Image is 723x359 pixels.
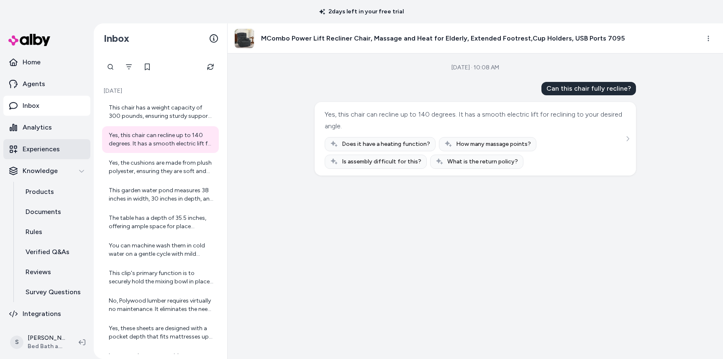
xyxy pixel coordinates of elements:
div: Can this chair fully recline? [541,82,636,95]
button: See more [623,134,633,144]
a: No, Polywood lumber requires virtually no maintenance. It eliminates the need for painting, stain... [102,292,219,318]
p: Reviews [26,267,51,277]
a: This chair has a weight capacity of 300 pounds, ensuring sturdy support for users. [102,99,219,125]
span: What is the return policy? [447,158,518,166]
a: Documents [17,202,90,222]
div: Yes, this chair can recline up to 140 degrees. It has a smooth electric lift for reclining to you... [325,109,624,132]
a: Reviews [17,262,90,282]
div: The table has a depth of 35.5 inches, offering ample space for place settings and dishes. [109,214,214,231]
a: Inbox [3,96,90,116]
span: S [10,336,23,349]
p: Experiences [23,144,60,154]
p: Documents [26,207,61,217]
a: Home [3,52,90,72]
a: Rules [17,222,90,242]
button: Knowledge [3,161,90,181]
div: This clip's primary function is to securely hold the mixing bowl in place on your KitchenAid stan... [109,269,214,286]
a: The table has a depth of 35.5 inches, offering ample space for place settings and dishes. [102,209,219,236]
button: S[PERSON_NAME]Bed Bath and Beyond [5,329,72,356]
div: Yes, this chair can recline up to 140 degrees. It has a smooth electric lift for reclining to you... [109,131,214,148]
a: Analytics [3,117,90,137]
button: Filter [120,59,137,75]
p: [DATE] [102,87,219,95]
h2: Inbox [104,32,129,45]
p: Integrations [23,309,61,319]
a: Survey Questions [17,282,90,302]
p: [PERSON_NAME] [28,334,65,342]
a: You can machine wash them in cold water on a gentle cycle with mild detergent. Do not use chlorin... [102,237,219,263]
p: Knowledge [23,166,58,176]
div: You can machine wash them in cold water on a gentle cycle with mild detergent. Do not use chlorin... [109,242,214,258]
a: Agents [3,74,90,94]
span: Does it have a heating function? [342,140,430,148]
p: Survey Questions [26,287,81,297]
button: Refresh [202,59,219,75]
a: Verified Q&As [17,242,90,262]
span: How many massage points? [456,140,531,148]
h3: MCombo Power Lift Recliner Chair, Massage and Heat for Elderly, Extended Footrest,Cup Holders, US... [261,33,625,43]
div: This chair has a weight capacity of 300 pounds, ensuring sturdy support for users. [109,104,214,120]
a: Yes, the cushions are made from plush polyester, ensuring they are soft and comfortable for exten... [102,154,219,181]
div: Yes, these sheets are designed with a pocket depth that fits mattresses up to 16 inches. [109,324,214,341]
a: Integrations [3,304,90,324]
p: Analytics [23,122,52,132]
img: Mcombo-Electric-Power-Lift-Recliner-Chair-Sofa%2C-Massage-and-Heat-for-Elderly%2C-Extended-Footre... [235,29,254,48]
p: Products [26,187,54,197]
p: Verified Q&As [26,247,69,257]
div: Yes, the cushions are made from plush polyester, ensuring they are soft and comfortable for exten... [109,159,214,176]
a: Yes, these sheets are designed with a pocket depth that fits mattresses up to 16 inches. [102,319,219,346]
a: This garden water pond measures 38 inches in width, 30 inches in depth, and stands 12 inches tall... [102,181,219,208]
p: 2 days left in your free trial [314,8,409,16]
span: Bed Bath and Beyond [28,342,65,351]
p: Inbox [23,101,39,111]
p: Rules [26,227,42,237]
img: alby Logo [8,34,50,46]
span: Is assembly difficult for this? [342,158,421,166]
div: No, Polywood lumber requires virtually no maintenance. It eliminates the need for painting, stain... [109,297,214,313]
a: Products [17,182,90,202]
div: [DATE] · 10:08 AM [451,64,499,72]
a: Experiences [3,139,90,159]
div: This garden water pond measures 38 inches in width, 30 inches in depth, and stands 12 inches tall... [109,186,214,203]
p: Home [23,57,41,67]
a: This clip's primary function is to securely hold the mixing bowl in place on your KitchenAid stan... [102,264,219,291]
p: Agents [23,79,45,89]
a: Yes, this chair can recline up to 140 degrees. It has a smooth electric lift for reclining to you... [102,126,219,153]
